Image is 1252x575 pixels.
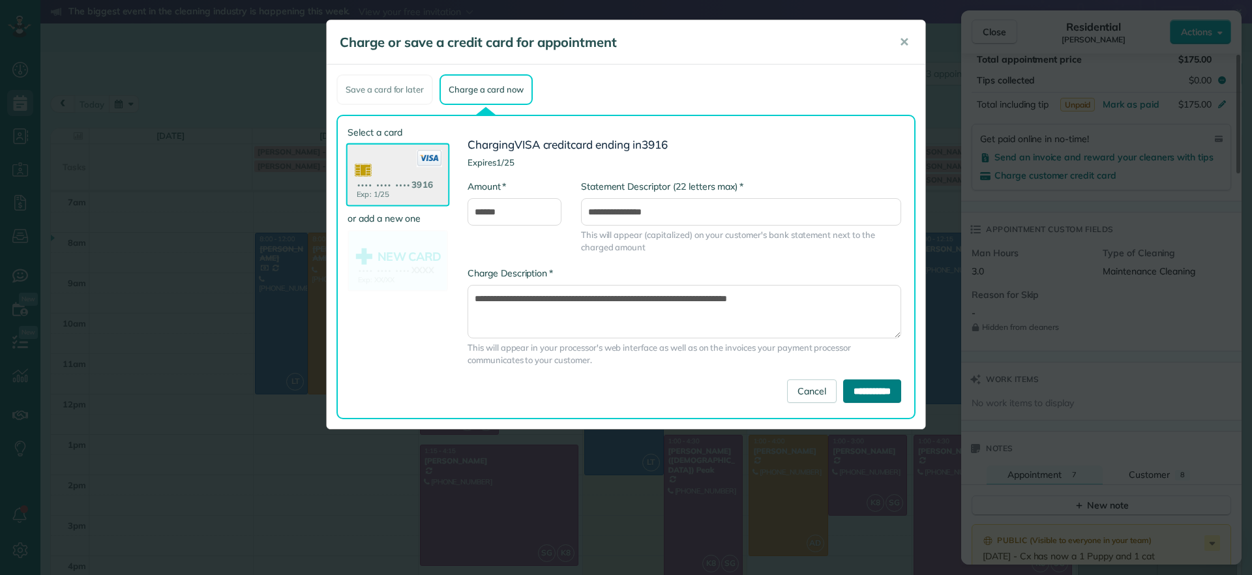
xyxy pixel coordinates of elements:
[468,158,901,167] h4: Expires
[642,138,668,151] span: 3916
[899,35,909,50] span: ✕
[581,229,901,254] span: This will appear (capitalized) on your customer's bank statement next to the charged amount
[440,74,532,105] div: Charge a card now
[468,342,901,366] span: This will appear in your processor's web interface as well as on the invoices your payment proces...
[348,212,448,225] label: or add a new one
[514,138,541,151] span: VISA
[543,138,571,151] span: credit
[348,126,448,139] label: Select a card
[468,139,901,151] h3: Charging card ending in
[468,267,553,280] label: Charge Description
[336,74,433,105] div: Save a card for later
[340,33,881,52] h5: Charge or save a credit card for appointment
[496,157,514,168] span: 1/25
[581,180,743,193] label: Statement Descriptor (22 letters max)
[787,379,837,403] a: Cancel
[468,180,506,193] label: Amount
